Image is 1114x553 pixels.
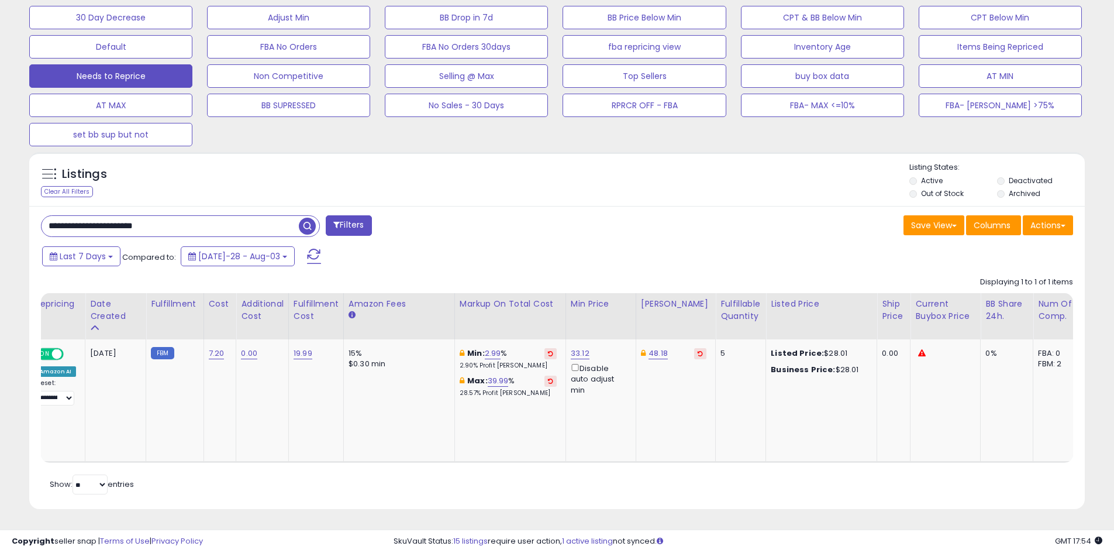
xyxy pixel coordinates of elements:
button: BB Drop in 7d [385,6,548,29]
p: 28.57% Profit [PERSON_NAME] [460,389,557,397]
div: SkuVault Status: require user action, not synced. [394,536,1102,547]
label: Deactivated [1009,176,1053,186]
a: 7.20 [209,348,225,359]
i: This overrides the store level Dynamic Max Price for this listing [641,349,646,357]
a: Terms of Use [100,535,150,547]
div: Num of Comp. [1038,298,1081,322]
div: Markup on Total Cost [460,298,561,310]
a: 39.99 [488,375,509,387]
button: Non Competitive [207,64,370,88]
button: Selling @ Max [385,64,548,88]
div: Clear All Filters [41,186,93,197]
label: Out of Stock [921,188,964,198]
div: Cost [209,298,232,310]
span: 2025-08-11 17:54 GMT [1055,535,1102,547]
div: $28.01 [771,348,868,359]
span: Compared to: [122,252,176,263]
div: 0% [985,348,1024,359]
div: FBA: 0 [1038,348,1077,359]
button: Default [29,35,192,59]
div: [DATE] [90,348,137,359]
div: Additional Cost [241,298,284,322]
button: 30 Day Decrease [29,6,192,29]
button: Top Sellers [563,64,726,88]
button: BB SUPRESSED [207,94,370,117]
div: Displaying 1 to 1 of 1 items [980,277,1073,288]
button: fba repricing view [563,35,726,59]
a: 33.12 [571,348,589,359]
button: set bb sup but not [29,123,192,146]
div: Fulfillable Quantity [720,298,761,322]
a: 48.18 [649,348,668,359]
span: Last 7 Days [60,250,106,262]
i: This overrides the store level max markup for this listing [460,377,464,384]
button: CPT & BB Below Min [741,6,904,29]
button: RPRCR OFF - FBA [563,94,726,117]
div: Amazon Fees [349,298,450,310]
label: Archived [1009,188,1040,198]
button: AT MIN [919,64,1082,88]
i: This overrides the store level min markup for this listing [460,349,464,357]
div: 15% [349,348,446,359]
div: Ship Price [882,298,905,322]
button: CPT Below Min [919,6,1082,29]
span: OFF [62,349,81,359]
div: 0.00 [882,348,901,359]
div: $28.01 [771,365,868,375]
button: BB Price Below Min [563,6,726,29]
span: [DATE]-28 - Aug-03 [198,250,280,262]
button: Adjust Min [207,6,370,29]
div: [PERSON_NAME] [641,298,711,310]
b: Min: [467,348,485,359]
div: FBM: 2 [1038,359,1077,369]
a: 15 listings [453,535,488,547]
small: FBM [151,347,174,359]
button: Items Being Repriced [919,35,1082,59]
button: Save View [903,215,964,235]
button: FBA- MAX <=10% [741,94,904,117]
button: Filters [326,215,371,236]
div: Listed Price [771,298,872,310]
strong: Copyright [12,535,54,547]
div: Fulfillment Cost [294,298,339,322]
label: Active [921,176,943,186]
div: Preset: [35,379,76,406]
b: Business Price: [771,364,835,375]
small: Amazon Fees. [349,310,356,321]
button: Needs to Reprice [29,64,192,88]
div: Date Created [90,298,141,322]
span: Columns [974,219,1010,231]
i: Revert to store-level Max Markup [548,378,553,384]
button: No Sales - 30 Days [385,94,548,117]
div: BB Share 24h. [985,298,1028,322]
span: ON [37,349,52,359]
button: [DATE]-28 - Aug-03 [181,246,295,266]
p: Listing States: [909,162,1085,173]
div: Current Buybox Price [915,298,975,322]
button: FBA No Orders [207,35,370,59]
button: Actions [1023,215,1073,235]
p: 2.90% Profit [PERSON_NAME] [460,362,557,370]
div: seller snap | | [12,536,203,547]
h5: Listings [62,166,107,183]
th: The percentage added to the cost of goods (COGS) that forms the calculator for Min & Max prices. [454,293,565,339]
i: Revert to store-level Dynamic Max Price [698,351,703,356]
div: Min Price [571,298,631,310]
span: Show: entries [50,479,134,490]
button: Inventory Age [741,35,904,59]
button: buy box data [741,64,904,88]
b: Max: [467,375,488,386]
div: % [460,348,557,370]
button: Columns [966,215,1021,235]
button: AT MAX [29,94,192,117]
div: 5 [720,348,757,359]
b: Listed Price: [771,348,824,359]
button: Last 7 Days [42,246,120,266]
div: $0.30 min [349,359,446,369]
a: Privacy Policy [151,535,203,547]
div: Amazon AI [35,366,76,377]
a: 2.99 [485,348,501,359]
div: Repricing [35,298,80,310]
a: 0.00 [241,348,257,359]
div: % [460,376,557,397]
